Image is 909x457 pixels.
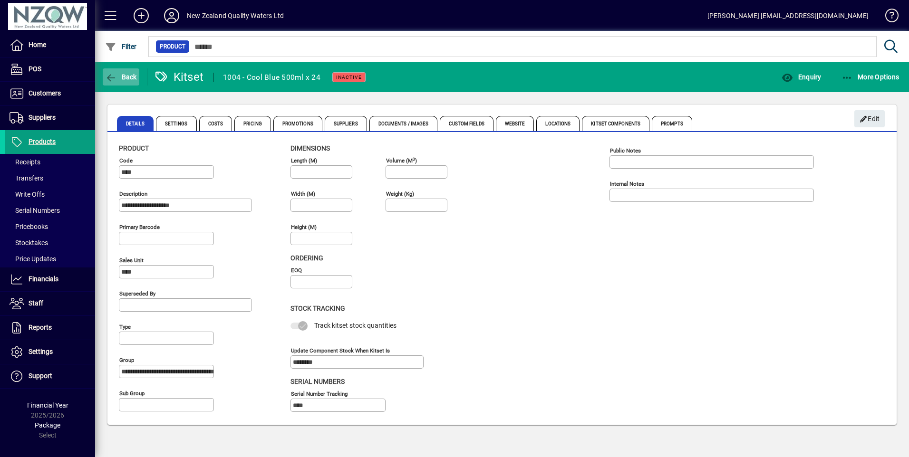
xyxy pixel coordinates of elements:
mat-label: Weight (Kg) [386,190,414,197]
a: Receipts [5,154,95,170]
div: [PERSON_NAME] [EMAIL_ADDRESS][DOMAIN_NAME] [707,8,869,23]
a: Support [5,364,95,388]
mat-label: Type [119,324,131,330]
mat-label: Code [119,157,133,164]
span: Stock Tracking [290,305,345,312]
span: Serial Numbers [290,378,345,385]
mat-label: Volume (m ) [386,157,417,164]
mat-label: Width (m) [291,190,315,197]
button: Filter [103,38,139,55]
a: Knowledge Base [878,2,897,33]
a: Suppliers [5,106,95,130]
span: Edit [860,111,880,127]
a: Pricebooks [5,219,95,235]
span: Reports [29,324,52,331]
span: Products [29,138,56,145]
mat-label: Public Notes [610,147,641,154]
span: Documents / Images [369,116,438,131]
span: Serial Numbers [10,207,60,214]
span: POS [29,65,41,73]
mat-label: Height (m) [291,224,317,230]
mat-label: Superseded by [119,290,155,297]
button: Enquiry [779,68,823,86]
a: Customers [5,82,95,105]
span: Home [29,41,46,48]
a: Settings [5,340,95,364]
app-page-header-button: Back [95,68,147,86]
mat-label: Length (m) [291,157,317,164]
mat-label: Description [119,190,147,197]
mat-label: Sub group [119,390,145,397]
span: Financial Year [27,401,68,409]
button: More Options [839,68,902,86]
button: Back [103,68,139,86]
span: Staff [29,299,43,307]
span: Product [160,42,185,51]
span: Track kitset stock quantities [314,322,396,329]
span: Settings [156,116,197,131]
span: Stocktakes [10,239,48,247]
a: POS [5,57,95,81]
div: Kitset [155,69,204,85]
span: Dimensions [290,144,330,152]
span: Kitset Components [582,116,649,131]
mat-label: EOQ [291,267,302,274]
a: Reports [5,316,95,340]
span: Enquiry [782,73,821,81]
a: Home [5,33,95,57]
span: More Options [841,73,899,81]
span: Suppliers [325,116,367,131]
div: 1004 - Cool Blue 500ml x 24 [223,70,320,85]
span: Costs [199,116,232,131]
span: Receipts [10,158,40,166]
span: Financials [29,275,58,283]
span: Website [496,116,534,131]
span: Inactive [336,74,362,80]
span: Price Updates [10,255,56,263]
a: Financials [5,267,95,291]
span: Promotions [273,116,322,131]
a: Price Updates [5,251,95,267]
span: Transfers [10,174,43,182]
span: Write Offs [10,190,45,198]
mat-label: Internal Notes [610,181,644,187]
span: Filter [105,43,137,50]
span: Pricing [234,116,271,131]
span: Product [119,144,149,152]
a: Staff [5,292,95,315]
span: Custom Fields [440,116,493,131]
span: Prompts [652,116,692,131]
mat-label: Primary barcode [119,224,160,230]
a: Serial Numbers [5,202,95,219]
div: New Zealand Quality Waters Ltd [187,8,284,23]
span: Details [117,116,154,131]
sup: 3 [413,156,415,161]
mat-label: Group [119,357,134,363]
span: Locations [536,116,580,131]
button: Add [126,7,156,24]
span: Support [29,372,52,380]
span: Ordering [290,254,323,262]
span: Back [105,73,137,81]
mat-label: Update component stock when kitset is [291,347,390,353]
a: Stocktakes [5,235,95,251]
span: Customers [29,89,61,97]
button: Profile [156,7,187,24]
a: Write Offs [5,186,95,202]
button: Edit [854,110,885,127]
span: Settings [29,348,53,355]
a: Transfers [5,170,95,186]
span: Suppliers [29,114,56,121]
mat-label: Sales unit [119,257,144,264]
span: Package [35,421,60,429]
span: Pricebooks [10,223,48,230]
mat-label: Serial Number tracking [291,390,348,397]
